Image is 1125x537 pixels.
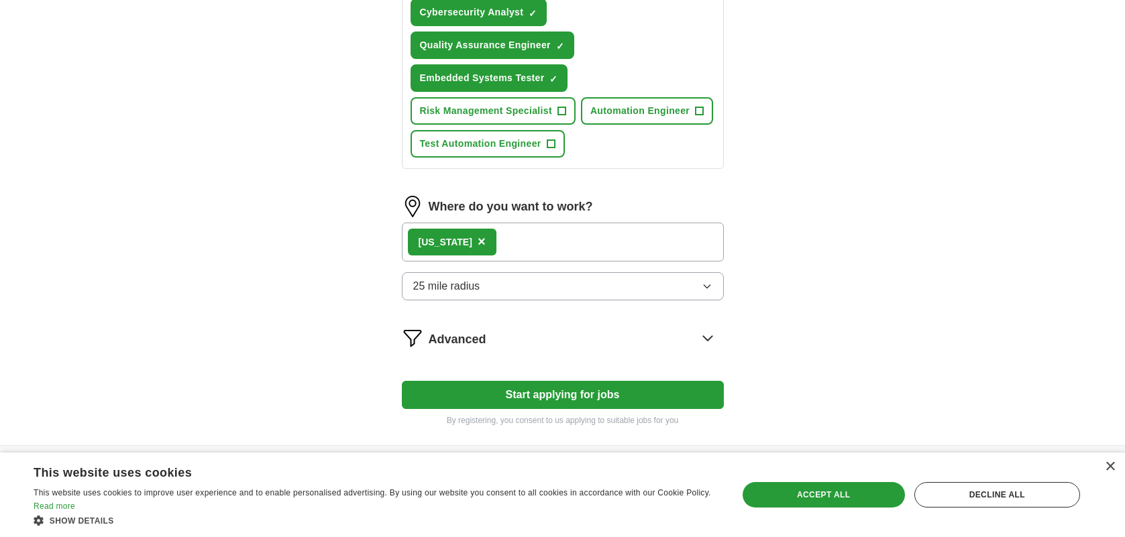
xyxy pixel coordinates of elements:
a: Read more, opens a new window [34,501,75,511]
button: Embedded Systems Tester✓ [411,64,568,92]
span: Cybersecurity Analyst [420,5,524,19]
span: 25 mile radius [413,278,480,294]
button: Test Automation Engineer [411,130,565,158]
div: Decline all [914,482,1080,508]
span: Risk Management Specialist [420,104,552,118]
button: × [478,232,486,252]
span: ✓ [529,8,537,19]
h4: Country selection [772,446,981,483]
span: Automation Engineer [590,104,690,118]
img: filter [402,327,423,349]
button: Automation Engineer [581,97,713,125]
span: This website uses cookies to improve user experience and to enable personalised advertising. By u... [34,488,711,497]
span: Advanced [429,331,486,349]
button: Start applying for jobs [402,381,724,409]
p: By registering, you consent to us applying to suitable jobs for you [402,414,724,426]
button: 25 mile radius [402,272,724,300]
button: Quality Assurance Engineer✓ [411,32,574,59]
span: × [478,234,486,249]
button: Risk Management Specialist [411,97,576,125]
span: Quality Assurance Engineer [420,38,551,52]
label: Where do you want to work? [429,198,593,216]
div: Show details [34,514,717,527]
span: Embedded Systems Tester [420,71,545,85]
span: Show details [50,516,114,526]
div: Close [1105,462,1115,472]
img: location.png [402,196,423,217]
span: ✓ [556,41,564,52]
span: Test Automation Engineer [420,137,541,151]
div: [US_STATE] [419,235,472,249]
div: This website uses cookies [34,461,684,481]
span: ✓ [549,74,557,84]
div: Accept all [743,482,905,508]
